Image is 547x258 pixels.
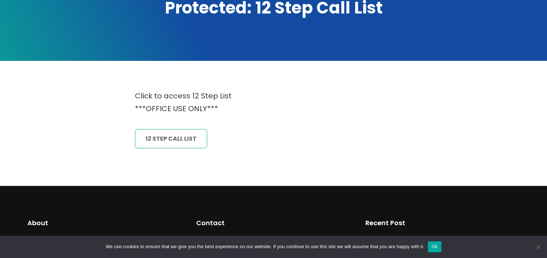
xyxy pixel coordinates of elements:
[135,90,412,115] p: Click to access 12 Step List ***OFFICE USE ONLY***
[135,129,207,148] a: 12 Step CAll List
[106,243,424,250] span: We use cookies to ensure that we give you the best experience on our website. If you continue to ...
[428,241,441,252] button: Ok
[534,243,542,250] span: No
[365,218,520,228] h2: Recent Post
[196,218,350,228] h2: Contact
[27,218,182,228] h2: About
